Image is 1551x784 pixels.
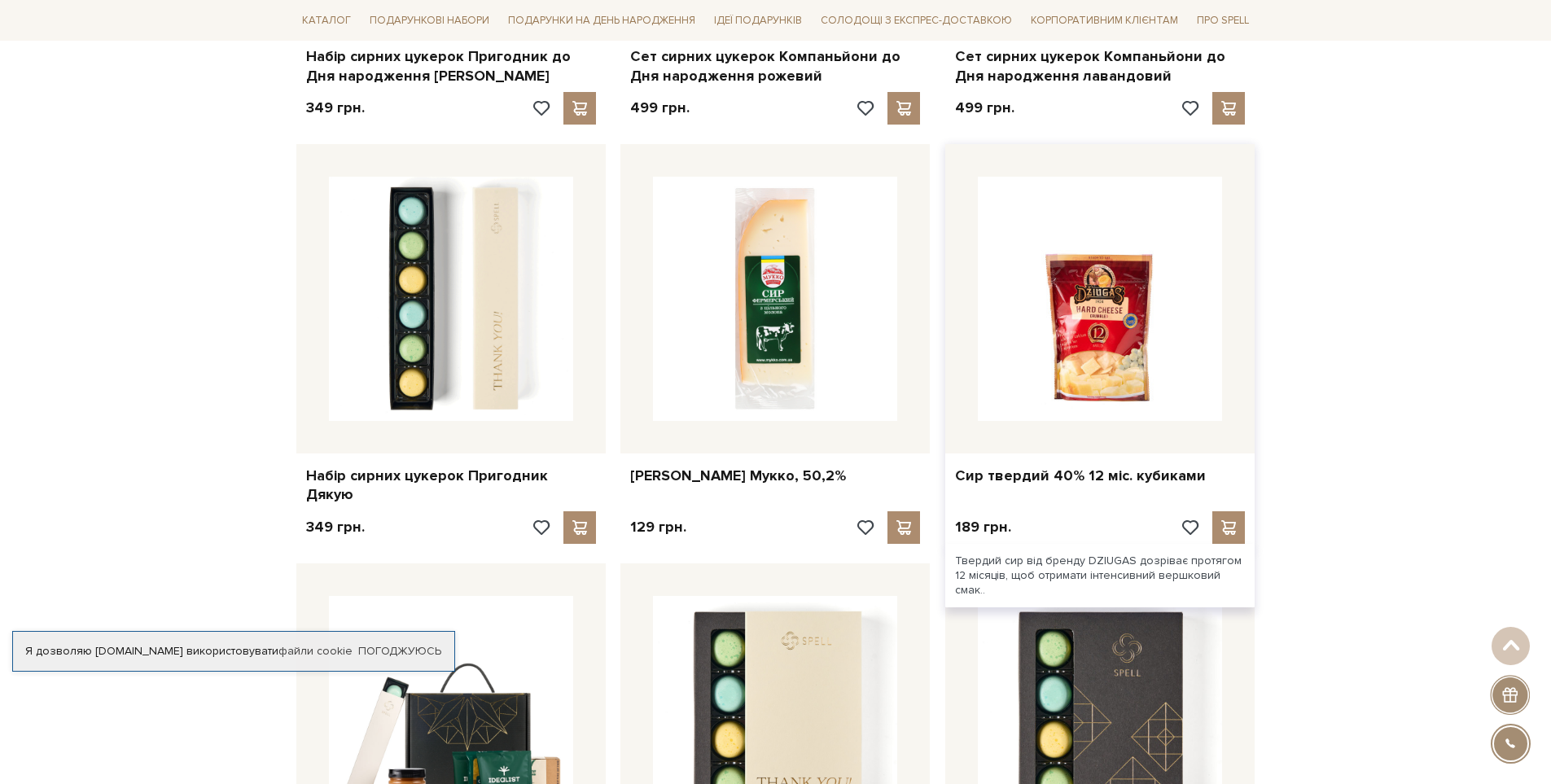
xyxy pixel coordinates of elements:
a: Корпоративним клієнтам [1024,8,1185,33]
p: 189 грн. [955,518,1011,537]
a: Про Spell [1190,8,1255,33]
div: Твердий сир від бренду DZIUGAS дозріває протягом 12 місяців, щоб отримати інтенсивний вершковий с... [945,544,1255,608]
a: Сир твердий 40% 12 міс. кубиками [955,466,1245,485]
a: Погоджуюсь [358,644,441,659]
a: Подарунки на День народження [502,8,702,33]
div: Я дозволяю [DOMAIN_NAME] використовувати [13,644,454,659]
a: Ідеї подарунків [708,8,808,33]
a: файли cookie [278,644,353,658]
p: 129 грн. [630,518,686,537]
p: 349 грн. [306,518,365,537]
a: Подарункові набори [363,8,496,33]
a: Набір сирних цукерок Пригодник до Дня народження [PERSON_NAME] [306,47,596,85]
a: Набір сирних цукерок Пригодник Дякую [306,466,596,505]
a: Солодощі з експрес-доставкою [814,7,1019,34]
a: Сет сирних цукерок Компаньйони до Дня народження лавандовий [955,47,1245,85]
img: Сир твердий 40% 12 міс. кубиками [978,177,1222,421]
a: Каталог [296,8,357,33]
img: Сир фермерський Мукко, 50,2% [653,177,897,421]
a: Сет сирних цукерок Компаньйони до Дня народження рожевий [630,47,920,85]
p: 499 грн. [955,99,1014,117]
p: 499 грн. [630,99,690,117]
a: [PERSON_NAME] Мукко, 50,2% [630,466,920,485]
p: 349 грн. [306,99,365,117]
